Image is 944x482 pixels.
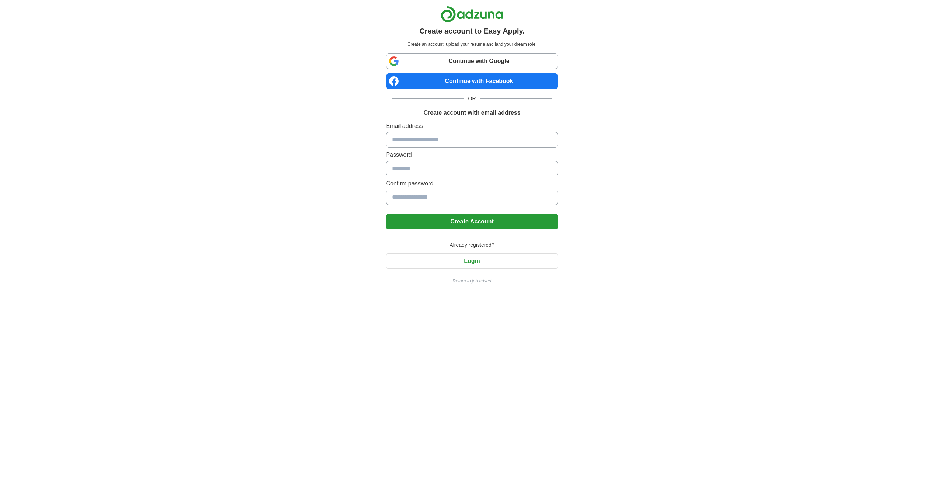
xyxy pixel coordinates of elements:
a: Continue with Google [386,53,558,69]
p: Create an account, upload your resume and land your dream role. [387,41,556,48]
label: Confirm password [386,179,558,188]
h1: Create account to Easy Apply. [419,25,525,37]
span: OR [464,95,480,103]
h1: Create account with email address [423,108,520,117]
span: Already registered? [445,241,499,249]
a: Login [386,258,558,264]
label: Email address [386,122,558,131]
label: Password [386,150,558,159]
a: Continue with Facebook [386,73,558,89]
img: Adzuna logo [441,6,503,22]
button: Login [386,253,558,269]
a: Return to job advert [386,278,558,284]
button: Create Account [386,214,558,229]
